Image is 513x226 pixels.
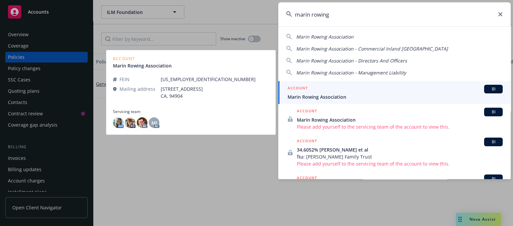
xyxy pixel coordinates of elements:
span: Marin Rowing Association - Management Liability [296,69,406,76]
span: Marin Rowing Association - Directors And Officers [296,57,407,64]
a: ACCOUNTBI [278,171,511,201]
span: Marin Rowing Association [297,116,503,123]
span: Marin Rowing Association [288,93,503,100]
span: BI [487,139,500,145]
h5: ACCOUNT [297,108,317,116]
h5: ACCOUNT [297,174,317,182]
span: 34.6052% [PERSON_NAME] et al [297,146,503,153]
h5: ACCOUNT [297,138,317,146]
span: Please add yourself to the servicing team of the account to view this. [297,160,503,167]
span: BI [487,176,500,182]
span: Please add yourself to the servicing team of the account to view this. [297,123,503,130]
span: Marin Rowing Association [296,34,354,40]
span: Marin Rowing Association - Commercial Inland [GEOGRAPHIC_DATA] [296,46,448,52]
a: ACCOUNTBIMarin Rowing Association [278,81,511,104]
a: ACCOUNTBI34.6052% [PERSON_NAME] et alfka: [PERSON_NAME] Family TrustPlease add yourself to the se... [278,134,511,171]
h5: ACCOUNT [288,85,308,93]
a: ACCOUNTBIMarin Rowing AssociationPlease add yourself to the servicing team of the account to view... [278,104,511,134]
span: BI [487,86,500,92]
span: fka: [PERSON_NAME] Family Trust [297,153,503,160]
input: Search... [278,2,511,26]
span: BI [487,109,500,115]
